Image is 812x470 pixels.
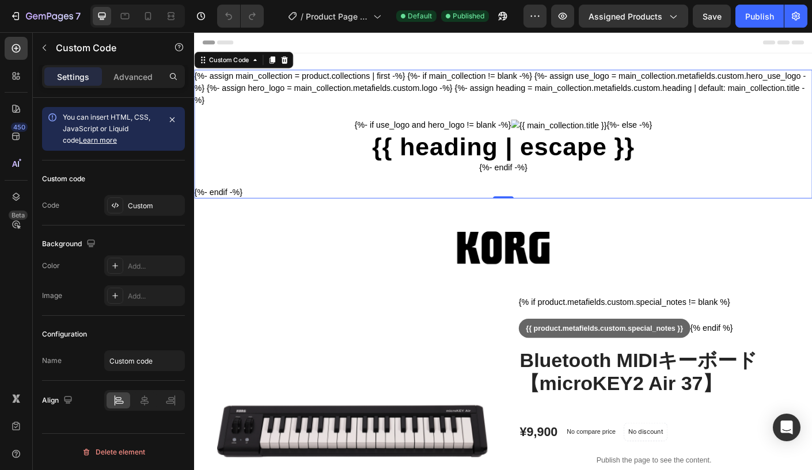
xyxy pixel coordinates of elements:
span: Published [453,11,484,21]
button: Save [693,5,731,28]
div: Custom Code [14,26,63,36]
div: Add... [128,261,182,272]
div: Code [42,200,59,211]
div: Image [42,291,62,301]
span: Assigned Products [589,10,662,22]
span: Product Page - ALL（全商品こちらに統一） [306,10,369,22]
button: 7 [5,5,86,28]
div: Color [42,261,60,271]
div: Publish [745,10,774,22]
div: Add... [128,291,182,301]
div: Open Intercom Messenger [773,414,800,441]
div: Delete element [82,445,145,459]
span: Save [703,12,722,21]
img: gempages_569283610310345760-2e3ef0af-cfd8-4f58-8449-8946ddb30d7f.png [294,223,397,259]
div: Custom [128,201,182,211]
div: Undo/Redo [217,5,264,28]
span: Default [408,11,432,21]
p: No compare price [416,444,471,450]
div: {{ product.metafields.custom.special_notes }} [363,320,555,342]
span: You can insert HTML, CSS, JavaScript or Liquid code [63,113,150,144]
div: ¥9,900 [363,438,407,457]
div: Beta [9,211,28,220]
img: {{ main_collection.title }} [354,98,461,112]
div: {% if product.metafields.custom.special_notes != blank %} {% endif %} [363,295,665,353]
p: Settings [57,71,89,83]
div: Align [42,393,75,408]
iframe: Design area [194,32,812,470]
p: Custom Code [56,41,154,55]
p: 7 [75,9,81,23]
p: Advanced [113,71,153,83]
span: / [301,10,303,22]
div: Configuration [42,329,87,339]
div: Custom code [42,174,85,184]
div: Background [42,236,98,252]
div: Name [42,356,62,366]
button: Assigned Products [579,5,688,28]
h2: Bluetooth MIDIキーボード【microKEY2 Air 37】 [363,353,665,408]
p: No discount [485,442,524,452]
a: Learn more [79,136,117,144]
button: Delete element [42,443,185,461]
button: Publish [735,5,784,28]
div: 450 [11,123,28,132]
